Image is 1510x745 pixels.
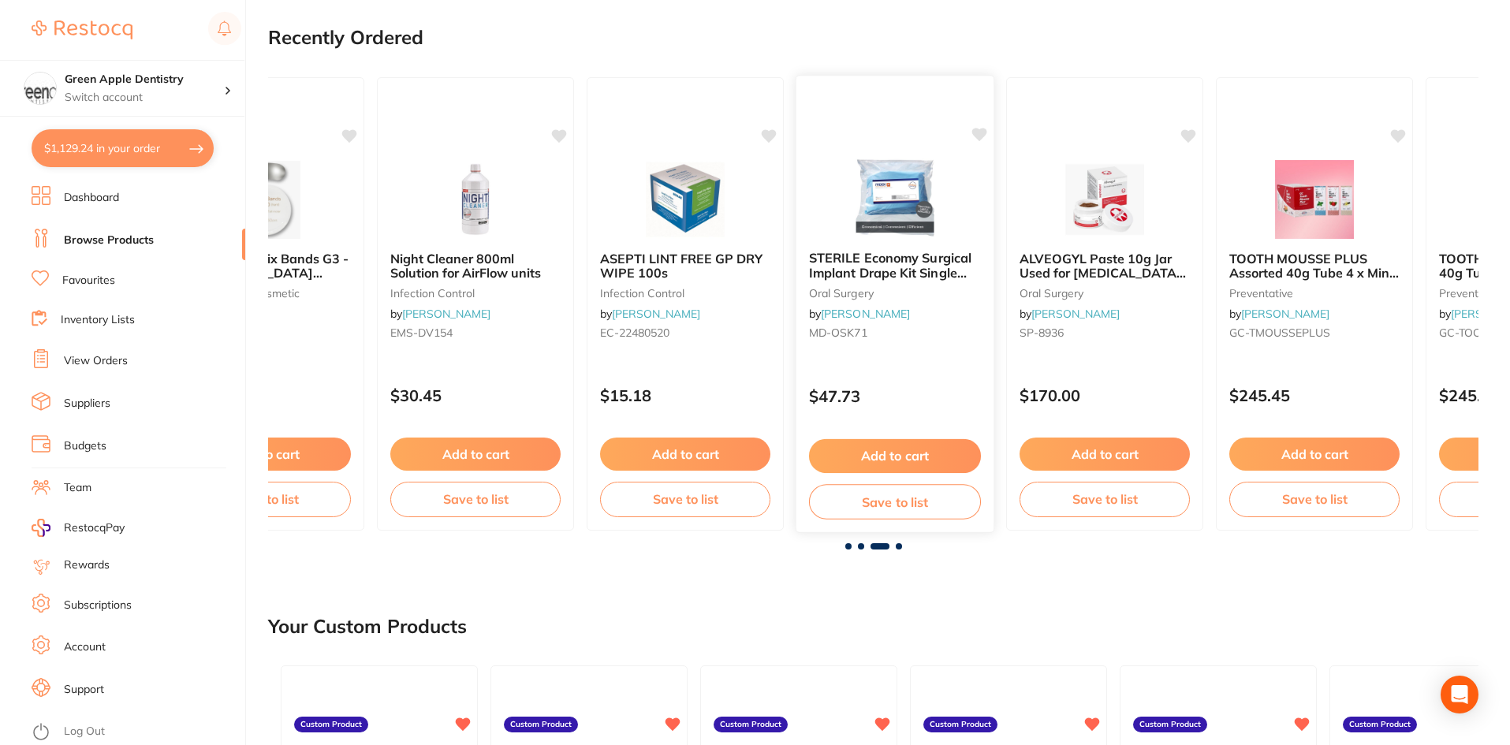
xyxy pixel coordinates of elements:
[32,720,240,745] button: Log Out
[390,386,561,404] p: $30.45
[821,307,910,321] a: [PERSON_NAME]
[809,326,981,339] small: MD-OSK71
[32,519,125,537] a: RestocqPay
[32,12,132,48] a: Restocq Logo
[1441,676,1478,713] div: Open Intercom Messenger
[65,72,224,88] h4: Green Apple Dentistry
[390,438,561,471] button: Add to cart
[64,639,106,655] a: Account
[1020,326,1190,339] small: SP-8936
[62,273,115,289] a: Favourites
[64,598,132,613] a: Subscriptions
[600,251,770,281] b: ASEPTI LINT FREE GP DRY WIPE 100s
[402,307,490,321] a: [PERSON_NAME]
[390,287,561,300] small: infection control
[1229,307,1329,321] span: by
[390,482,561,516] button: Save to list
[24,73,56,104] img: Green Apple Dentistry
[1229,251,1400,281] b: TOOTH MOUSSE PLUS Assorted 40g Tube 4 x Mint & Straw 2 x Van
[600,438,770,471] button: Add to cart
[268,27,423,49] h2: Recently Ordered
[390,251,561,281] b: Night Cleaner 800ml Solution for AirFlow units
[1020,287,1190,300] small: oral surgery
[923,717,997,732] label: Custom Product
[1241,307,1329,321] a: [PERSON_NAME]
[843,158,946,238] img: STERILE Economy Surgical Implant Drape Kit Single Use
[634,160,736,239] img: ASEPTI LINT FREE GP DRY WIPE 100s
[600,307,700,321] span: by
[600,482,770,516] button: Save to list
[1229,386,1400,404] p: $245.45
[32,519,50,537] img: RestocqPay
[294,717,368,732] label: Custom Product
[1053,160,1156,239] img: ALVEOGYL Paste 10g Jar Used for Dry Socket Treatment
[64,190,119,206] a: Dashboard
[809,387,981,405] p: $47.73
[64,233,154,248] a: Browse Products
[1020,307,1120,321] span: by
[809,484,981,520] button: Save to list
[714,717,788,732] label: Custom Product
[1020,251,1190,281] b: ALVEOGYL Paste 10g Jar Used for Dry Socket Treatment
[32,129,214,167] button: $1,129.24 in your order
[809,251,981,280] b: STERILE Economy Surgical Implant Drape Kit Single Use
[600,386,770,404] p: $15.18
[390,307,490,321] span: by
[809,286,981,299] small: oral surgery
[1020,386,1190,404] p: $170.00
[1263,160,1366,239] img: TOOTH MOUSSE PLUS Assorted 40g Tube 4 x Mint & Straw 2 x Van
[1031,307,1120,321] a: [PERSON_NAME]
[600,287,770,300] small: infection control
[64,480,91,496] a: Team
[64,682,104,698] a: Support
[809,307,910,321] span: by
[1020,438,1190,471] button: Add to cart
[65,90,224,106] p: Switch account
[64,724,105,739] a: Log Out
[61,312,135,328] a: Inventory Lists
[64,353,128,369] a: View Orders
[424,160,527,239] img: Night Cleaner 800ml Solution for AirFlow units
[504,717,578,732] label: Custom Product
[1229,438,1400,471] button: Add to cart
[1133,717,1207,732] label: Custom Product
[1229,482,1400,516] button: Save to list
[64,396,110,412] a: Suppliers
[809,439,981,473] button: Add to cart
[1229,326,1400,339] small: GC-TMOUSSEPLUS
[612,307,700,321] a: [PERSON_NAME]
[1229,287,1400,300] small: preventative
[64,438,106,454] a: Budgets
[1020,482,1190,516] button: Save to list
[600,326,770,339] small: EC-22480520
[64,557,110,573] a: Rewards
[268,616,467,638] h2: Your Custom Products
[32,20,132,39] img: Restocq Logo
[390,326,561,339] small: EMS-DV154
[1343,717,1417,732] label: Custom Product
[64,520,125,536] span: RestocqPay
